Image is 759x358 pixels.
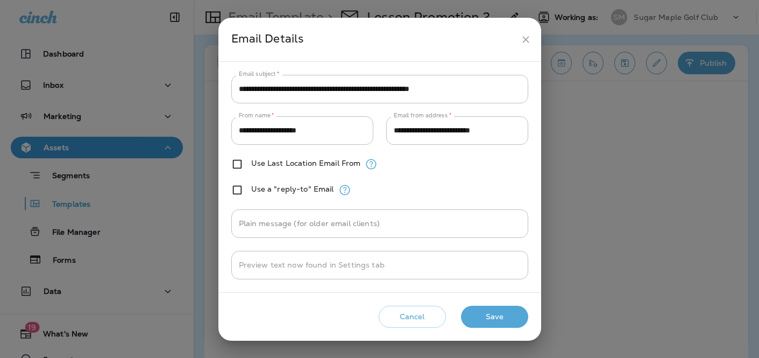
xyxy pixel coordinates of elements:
div: Email Details [231,30,516,50]
button: close [516,30,536,50]
label: Use Last Location Email From [251,159,361,167]
button: Cancel [379,306,446,328]
label: Email from address [394,111,451,120]
label: Email subject [239,70,280,78]
label: Use a "reply-to" Email [251,185,334,193]
label: From name [239,111,274,120]
button: Save [461,306,528,328]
